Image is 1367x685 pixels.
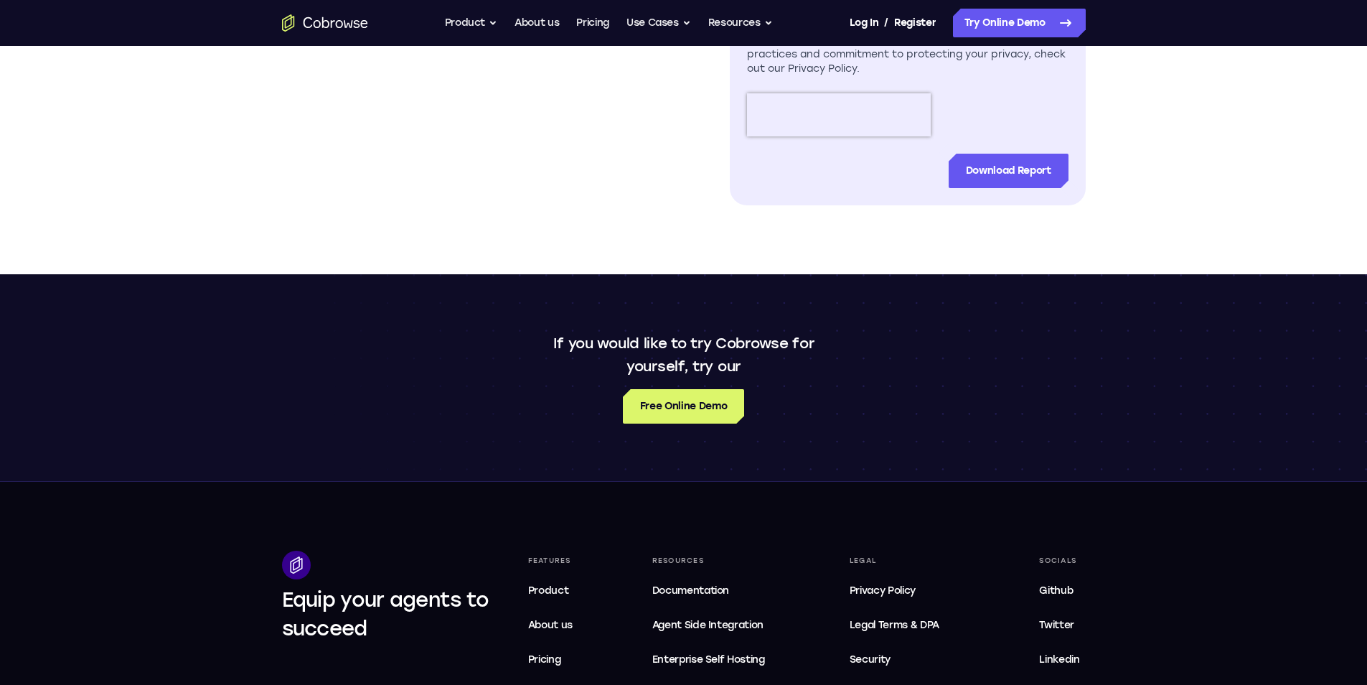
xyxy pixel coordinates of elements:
span: / [884,14,888,32]
span: Security [850,653,891,666]
span: Enterprise Self Hosting [652,651,782,668]
a: Github [1033,577,1085,605]
a: Privacy Policy [844,577,977,605]
div: Legal [844,551,977,571]
div: Socials [1033,551,1085,571]
a: Documentation [647,577,788,605]
a: Pricing [522,646,591,674]
div: Resources [647,551,788,571]
span: Linkedin [1039,653,1079,666]
span: Documentation [652,584,729,597]
a: Log In [850,9,878,37]
span: About us [528,619,573,631]
span: Github [1039,584,1073,597]
button: Use Cases [626,9,691,37]
a: About us [515,9,559,37]
button: Resources [708,9,773,37]
span: Privacy Policy [850,584,916,597]
a: Agent Side Integration [647,611,788,640]
input: Download Report [949,154,1068,188]
div: Features [522,551,591,571]
span: Pricing [528,653,561,666]
a: Legal Terms & DPA [844,611,977,640]
p: If you would like to try Cobrowse for yourself, try our [546,332,822,378]
a: Register [894,9,936,37]
a: Try Online Demo [953,9,1086,37]
span: Twitter [1039,619,1074,631]
span: Equip your agents to succeed [282,587,489,640]
iframe: reCAPTCHA [747,93,931,136]
a: Go to the home page [282,14,368,32]
span: Legal Terms & DPA [850,619,939,631]
a: About us [522,611,591,640]
a: Pricing [576,9,609,37]
a: Linkedin [1033,646,1085,674]
a: Free Online Demo [623,389,744,424]
a: Twitter [1033,611,1085,640]
span: Product [528,584,569,597]
a: Product [522,577,591,605]
button: Product [445,9,498,37]
a: Enterprise Self Hosting [647,646,788,674]
a: Security [844,646,977,674]
span: Agent Side Integration [652,617,782,634]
